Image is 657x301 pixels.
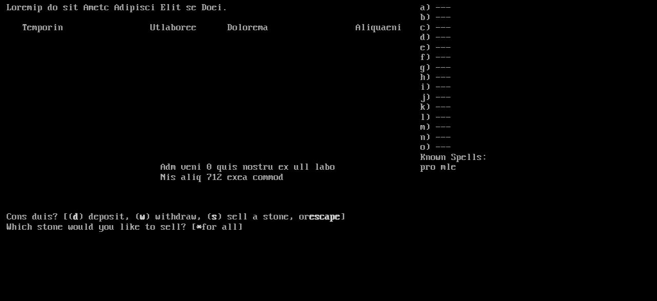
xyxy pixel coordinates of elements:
[212,212,217,222] b: s
[140,212,145,222] b: w
[420,3,650,286] stats: a) --- b) --- c) --- d) --- e) --- f) --- g) --- h) --- i) --- j) --- k) --- l) --- m) --- n) ---...
[310,212,340,222] b: escape
[73,212,79,222] b: d
[7,3,420,286] larn: Loremip do sit Ametc Adipisci Elit se Doei. Temporin Utlaboree Dolorema Aliquaeni Adm veni 0 quis...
